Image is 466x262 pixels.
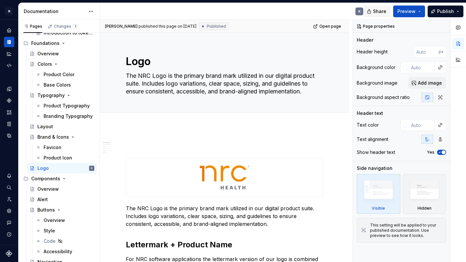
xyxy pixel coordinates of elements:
a: Product Color [33,69,97,80]
input: Auto [408,62,435,73]
span: [PERSON_NAME] [105,24,138,29]
a: Documentation [4,37,14,47]
a: Product Icon [33,153,97,163]
label: Yes [427,150,434,155]
div: This setting will be applied to your published documentation. Use preview to see how it looks. [370,223,442,238]
a: Colors [27,59,97,69]
input: Auto [408,119,435,131]
a: Open page [311,22,344,31]
button: Search ⌘K [4,182,14,193]
div: Side navigation [357,165,393,172]
a: Storybook stories [4,119,14,129]
div: Settings [4,206,14,216]
div: Branding Typography [44,113,93,119]
span: Share [373,8,386,15]
div: Header [357,37,373,43]
div: Base Colors [44,82,71,88]
a: Brand & Icons [27,132,97,142]
div: Style [44,228,55,234]
a: Invite team [4,194,14,204]
div: Brand & Icons [37,134,69,140]
div: Colors [37,61,52,67]
div: Hidden [403,174,446,214]
input: Auto [414,46,439,58]
button: Notifications [4,171,14,181]
div: Code [44,238,56,244]
div: Favicon [44,144,61,151]
a: Overview [27,184,97,194]
a: Code [33,236,97,246]
div: K [91,165,93,172]
div: K [358,9,361,14]
button: Share [364,6,391,17]
span: Published [207,24,226,29]
div: Alert [37,196,48,203]
div: Logo [37,165,49,172]
div: Foundations [31,40,60,47]
h2: Lettermark + Product Name [126,240,323,250]
div: Introduction to tokens [44,30,93,36]
button: Preview [393,6,425,17]
textarea: The NRC Logo is the primary brand mark utilized in our digital product suite. Includes logo varia... [125,71,322,97]
a: Branding Typography [33,111,97,121]
a: Overview [33,215,97,226]
div: Product Icon [44,155,72,161]
button: Publish [428,6,463,17]
div: Text alignment [357,136,388,143]
div: Accessibility [44,248,72,255]
div: Changes [54,24,78,29]
span: Add image [418,80,442,86]
div: Components [21,173,97,184]
div: Visible [357,174,400,214]
a: Home [4,25,14,35]
a: Favicon [33,142,97,153]
a: Overview [27,48,97,59]
a: Introduction to tokens [33,28,97,38]
div: Text color [357,122,379,128]
div: Documentation [24,8,85,15]
a: Product Typography [33,101,97,111]
a: Accessibility [33,246,97,257]
a: Components [4,95,14,106]
button: Contact support [4,217,14,228]
a: Design tokens [4,84,14,94]
div: Header text [357,110,383,117]
a: Typography [27,90,97,101]
a: LogoK [27,163,97,173]
textarea: Logo [125,54,322,69]
div: Components [31,175,60,182]
svg: Supernova Logo [6,250,12,257]
span: Preview [397,8,416,15]
a: Style [33,226,97,236]
div: N [5,7,13,15]
div: Typography [37,92,65,99]
p: px [439,49,444,54]
span: Publish [437,8,454,15]
div: Visible [372,206,385,211]
div: Overview [37,50,59,57]
a: Analytics [4,48,14,59]
div: Background image [357,80,397,86]
a: Assets [4,107,14,117]
div: Product Typography [44,103,90,109]
span: 1 [73,24,78,29]
div: Hidden [418,206,432,211]
div: Overview [44,217,65,224]
div: Layout [37,123,53,130]
div: Background aspect ratio [357,94,410,101]
a: Data sources [4,131,14,141]
div: published this page on [DATE] [139,24,196,29]
a: Layout [27,121,97,132]
div: Product Color [44,71,74,78]
a: Alert [27,194,97,205]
